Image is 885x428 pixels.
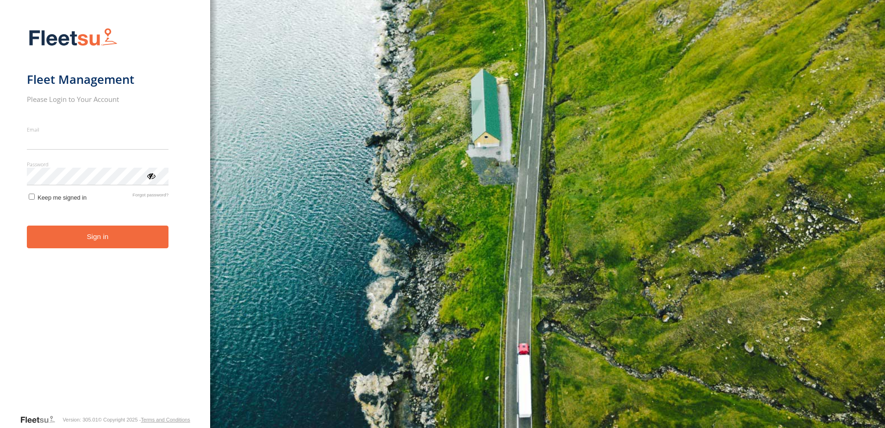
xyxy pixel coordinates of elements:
[141,417,190,422] a: Terms and Conditions
[37,194,87,201] span: Keep me signed in
[29,194,35,200] input: Keep me signed in
[146,171,156,180] div: ViewPassword
[132,192,168,201] a: Forgot password?
[20,415,62,424] a: Visit our Website
[27,72,169,87] h1: Fleet Management
[27,226,169,248] button: Sign in
[27,161,169,168] label: Password
[27,126,169,133] label: Email
[27,94,169,104] h2: Please Login to Your Account
[27,22,184,414] form: main
[62,417,98,422] div: Version: 305.01
[98,417,190,422] div: © Copyright 2025 -
[27,26,119,50] img: Fleetsu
